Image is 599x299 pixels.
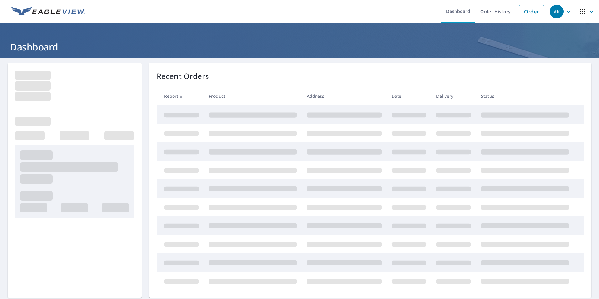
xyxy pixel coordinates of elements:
a: Order [519,5,544,18]
div: AK [550,5,564,18]
img: EV Logo [11,7,85,16]
p: Recent Orders [157,71,209,82]
th: Delivery [431,87,476,105]
th: Product [204,87,302,105]
th: Report # [157,87,204,105]
th: Date [387,87,431,105]
th: Status [476,87,574,105]
th: Address [302,87,387,105]
h1: Dashboard [8,40,591,53]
